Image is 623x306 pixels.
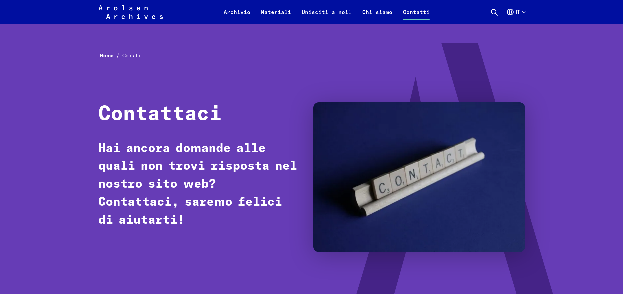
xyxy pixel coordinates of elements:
span: Contatti [122,52,140,59]
a: Archivio [218,8,256,24]
a: Unisciti a noi! [296,8,357,24]
a: Materiali [256,8,296,24]
a: Home [100,52,122,59]
nav: Primaria [218,4,435,20]
button: Italiano, selezione lingua [506,8,525,24]
p: Hai ancora domande alle quali non trovi risposta nel nostro sito web? Contattaci, saremo felici d... [98,140,300,229]
nav: Breadcrumb [98,51,525,61]
strong: Contattaci [98,104,222,124]
a: Contatti [398,8,435,24]
a: Chi siamo [357,8,398,24]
